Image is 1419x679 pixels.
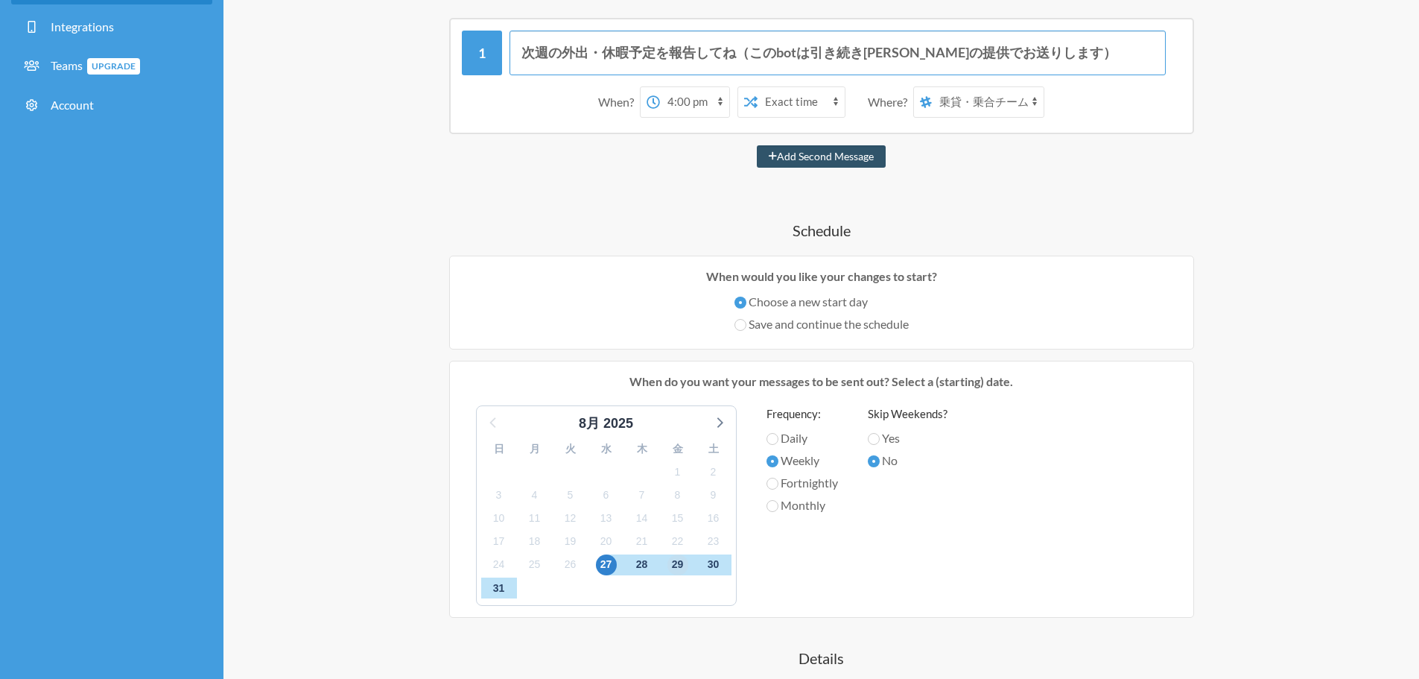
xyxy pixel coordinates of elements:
[11,49,212,83] a: TeamsUpgrade
[766,500,778,512] input: Monthly
[766,478,778,490] input: Fortnightly
[757,145,886,168] button: Add Second Message
[766,429,838,447] label: Daily
[766,452,838,470] label: Weekly
[560,555,581,575] span: 2025年9月26日金曜日
[766,433,778,445] input: Daily
[598,86,640,118] div: When?
[667,508,688,529] span: 2025年9月15日月曜日
[766,455,778,467] input: Weekly
[596,484,617,505] span: 2025年9月6日土曜日
[489,578,509,599] span: 2025年10月1日水曜日
[667,484,688,505] span: 2025年9月8日月曜日
[868,452,947,470] label: No
[461,268,1182,285] p: When would you like your changes to start?
[588,438,624,461] div: 水
[667,531,688,552] span: 2025年9月22日月曜日
[87,58,140,75] span: Upgrade
[703,508,724,529] span: 2025年9月16日火曜日
[632,508,653,529] span: 2025年9月14日日曜日
[573,414,639,434] div: 8月 2025
[51,98,94,112] span: Account
[667,555,688,575] span: 2025年9月29日月曜日
[489,484,509,505] span: 2025年9月3日水曜日
[734,315,909,333] label: Save and continue the schedule
[667,461,688,482] span: 2025年9月1日月曜日
[868,429,947,447] label: Yes
[560,531,581,552] span: 2025年9月19日金曜日
[596,555,617,575] span: 2025年9月27日土曜日
[51,58,140,72] span: Teams
[560,508,581,529] span: 2025年9月12日金曜日
[560,484,581,505] span: 2025年9月5日金曜日
[766,496,838,514] label: Monthly
[524,508,545,529] span: 2025年9月11日木曜日
[703,555,724,575] span: 2025年9月30日火曜日
[766,474,838,492] label: Fortnightly
[703,484,724,505] span: 2025年9月9日火曜日
[703,461,724,482] span: 2025年9月2日火曜日
[868,405,947,423] label: Skip Weekends?
[868,86,913,118] div: Where?
[734,297,746,309] input: Choose a new start day
[624,438,660,461] div: 木
[524,484,545,505] span: 2025年9月4日木曜日
[375,648,1269,669] h4: Details
[489,555,509,575] span: 2025年9月24日水曜日
[553,438,588,461] div: 火
[868,433,880,445] input: Yes
[734,319,746,331] input: Save and continue the schedule
[632,531,653,552] span: 2025年9月21日日曜日
[51,19,114,34] span: Integrations
[734,293,909,311] label: Choose a new start day
[489,531,509,552] span: 2025年9月17日水曜日
[524,531,545,552] span: 2025年9月18日木曜日
[766,405,838,423] label: Frequency:
[461,373,1182,391] p: When do you want your messages to be sent out? Select a (starting) date.
[509,31,1166,75] input: Message
[11,10,212,43] a: Integrations
[632,555,653,575] span: 2025年9月28日日曜日
[703,531,724,552] span: 2025年9月23日火曜日
[11,89,212,121] a: Account
[660,438,696,461] div: 金
[632,484,653,505] span: 2025年9月7日日曜日
[517,438,553,461] div: 月
[489,508,509,529] span: 2025年9月10日水曜日
[524,555,545,575] span: 2025年9月25日木曜日
[868,455,880,467] input: No
[375,220,1269,241] h4: Schedule
[596,531,617,552] span: 2025年9月20日土曜日
[596,508,617,529] span: 2025年9月13日土曜日
[481,438,517,461] div: 日
[696,438,731,461] div: 土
